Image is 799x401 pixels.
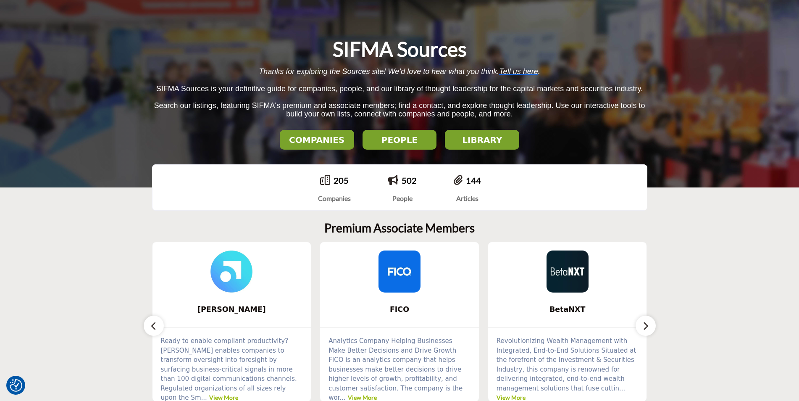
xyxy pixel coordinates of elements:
[497,394,526,401] a: View More
[348,394,377,401] a: View More
[320,298,479,321] a: FICO
[363,130,437,150] button: PEOPLE
[165,304,299,315] span: [PERSON_NAME]
[334,175,349,185] a: 205
[378,251,421,293] img: FICO
[466,175,481,185] a: 144
[324,221,475,235] h2: Premium Associate Members
[333,36,467,62] h1: SIFMA Sources
[445,130,519,150] button: LIBRARY
[10,379,22,392] button: Consent Preferences
[365,135,434,145] h2: PEOPLE
[388,193,417,203] div: People
[10,379,22,392] img: Revisit consent button
[152,298,311,321] a: [PERSON_NAME]
[619,385,625,392] span: ...
[501,298,634,321] b: BetaNXT
[547,251,589,293] img: BetaNXT
[499,67,538,76] a: Tell us here
[333,298,466,321] b: FICO
[282,135,352,145] h2: COMPANIES
[447,135,517,145] h2: LIBRARY
[318,193,351,203] div: Companies
[454,193,481,203] div: Articles
[333,304,466,315] span: FICO
[209,394,238,401] a: View More
[402,175,417,185] a: 502
[488,298,647,321] a: BetaNXT
[210,251,252,293] img: Smarsh
[165,298,299,321] b: Smarsh
[259,67,540,76] span: Thanks for exploring the Sources site! We’d love to hear what you think. .
[156,84,643,93] span: SIFMA Sources is your definitive guide for companies, people, and our library of thought leadersh...
[280,130,354,150] button: COMPANIES
[501,304,634,315] span: BetaNXT
[154,101,645,119] span: Search our listings, featuring SIFMA's premium and associate members; find a contact, and explore...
